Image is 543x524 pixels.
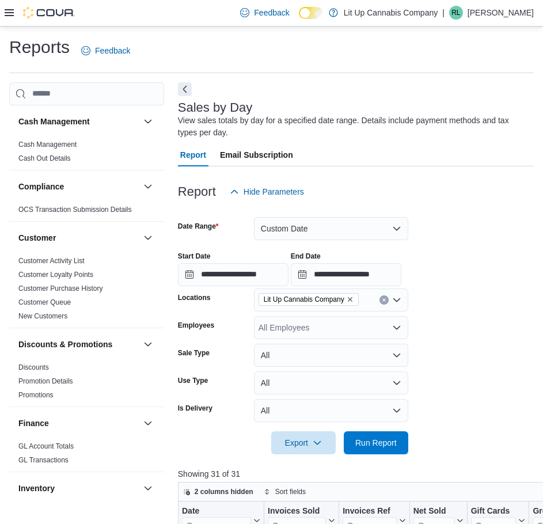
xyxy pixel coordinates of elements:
button: All [254,344,408,367]
div: Gift Cards [470,506,516,517]
img: Cova [23,7,75,18]
button: Customer [18,232,139,244]
div: Discounts & Promotions [9,360,164,407]
span: Promotions [18,390,54,400]
input: Dark Mode [299,7,323,19]
a: Promotions [18,391,54,399]
label: Is Delivery [178,404,212,413]
a: GL Transactions [18,456,69,464]
a: Feedback [236,1,294,24]
h3: Report [178,185,216,199]
label: Date Range [178,222,219,231]
p: [PERSON_NAME] [468,6,534,20]
a: Cash Management [18,141,77,149]
span: Run Report [355,437,397,449]
h3: Inventory [18,483,55,494]
span: Customer Activity List [18,256,85,265]
span: Cash Out Details [18,154,71,163]
span: New Customers [18,312,67,321]
div: Customer [9,254,164,328]
div: Date [182,506,251,517]
button: All [254,371,408,394]
button: Open list of options [392,295,401,305]
button: All [254,399,408,422]
span: GL Account Totals [18,442,74,451]
span: Cash Management [18,140,77,149]
span: Discounts [18,363,49,372]
div: Invoices Sold [268,506,326,517]
input: Press the down key to open a popover containing a calendar. [178,263,288,286]
label: End Date [291,252,321,261]
span: Export [278,431,329,454]
a: OCS Transaction Submission Details [18,206,132,214]
span: Lit Up Cannabis Company [264,294,344,305]
div: Net Sold [413,506,454,517]
span: Lit Up Cannabis Company [259,293,359,306]
span: GL Transactions [18,455,69,465]
label: Locations [178,293,211,302]
span: Customer Loyalty Points [18,270,93,279]
span: Promotion Details [18,377,73,386]
span: Sort fields [275,487,306,496]
p: | [442,6,445,20]
a: Feedback [77,39,135,62]
label: Start Date [178,252,211,261]
a: Cash Out Details [18,154,71,162]
div: Invoices Ref [343,506,396,517]
button: Finance [141,416,155,430]
a: Discounts [18,363,49,371]
h3: Discounts & Promotions [18,339,112,350]
button: Discounts & Promotions [18,339,139,350]
div: Cash Management [9,138,164,170]
span: Feedback [254,7,289,18]
button: Next [178,82,192,96]
a: Promotion Details [18,377,73,385]
button: Sort fields [259,485,310,499]
h3: Cash Management [18,116,90,127]
label: Use Type [178,376,208,385]
button: Compliance [141,180,155,193]
h3: Compliance [18,181,64,192]
button: Inventory [18,483,139,494]
h3: Sales by Day [178,101,253,115]
a: New Customers [18,312,67,320]
button: Compliance [18,181,139,192]
label: Employees [178,321,214,330]
span: Feedback [95,45,130,56]
span: 2 columns hidden [195,487,253,496]
span: Hide Parameters [244,186,304,198]
div: View sales totals by day for a specified date range. Details include payment methods and tax type... [178,115,528,139]
button: Remove Lit Up Cannabis Company from selection in this group [347,296,354,303]
button: 2 columns hidden [179,485,258,499]
button: Run Report [344,431,408,454]
span: Report [180,143,206,166]
input: Press the down key to open a popover containing a calendar. [291,263,401,286]
button: Finance [18,417,139,429]
span: Customer Queue [18,298,71,307]
h1: Reports [9,36,70,59]
button: Inventory [141,481,155,495]
h3: Customer [18,232,56,244]
button: Clear input [379,295,389,305]
div: Finance [9,439,164,472]
button: Discounts & Promotions [141,337,155,351]
span: RL [451,6,460,20]
button: Custom Date [254,217,408,240]
a: Customer Queue [18,298,71,306]
button: Hide Parameters [225,180,309,203]
span: OCS Transaction Submission Details [18,205,132,214]
div: Compliance [9,203,164,221]
button: Customer [141,231,155,245]
a: Customer Purchase History [18,284,103,293]
label: Sale Type [178,348,210,358]
a: Customer Loyalty Points [18,271,93,279]
a: Customer Activity List [18,257,85,265]
button: Cash Management [18,116,139,127]
button: Open list of options [392,323,401,332]
button: Cash Management [141,115,155,128]
div: Roy Lackey [449,6,463,20]
h3: Finance [18,417,49,429]
a: GL Account Totals [18,442,74,450]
